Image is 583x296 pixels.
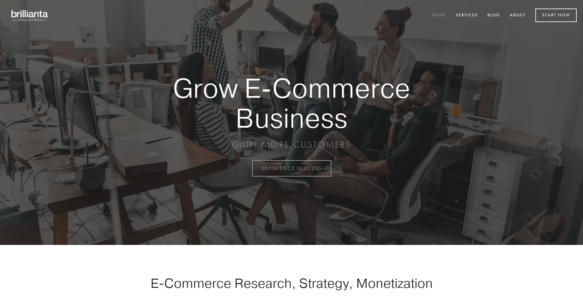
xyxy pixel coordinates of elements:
a: EXPERIENCE SUCCESS [252,160,331,177]
p: GAIN MORE CUSTOMERS [151,139,432,150]
a: Start Now [535,9,577,22]
a: Home [428,10,450,21]
img: brillianta - research, strategy, marketing [6,6,54,25]
a: Services [452,10,482,21]
a: About [506,10,530,21]
a: Blog [483,10,504,21]
strong: Grow E-Commerce Business [151,73,432,133]
h1: E-Commerce Research, Strategy, Monetization [131,275,452,291]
